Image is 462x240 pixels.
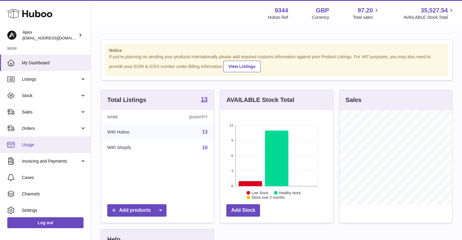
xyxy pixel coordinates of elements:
span: Cases [22,175,86,181]
text: 0 [231,184,233,188]
a: 13 [202,129,208,134]
td: With Huboo [101,124,162,140]
span: 35,527.54 [421,6,448,15]
text: 6 [231,154,233,157]
h3: AVAILABLE Stock Total [226,96,294,104]
a: View Listings [223,61,261,72]
span: Sales [22,109,80,115]
a: Add products [107,204,166,217]
span: AVAILABLE Stock Total [403,15,455,20]
text: Healthy stock [279,191,301,195]
span: Channels [22,191,86,197]
a: 35,527.54 AVAILABLE Stock Total [403,6,455,20]
td: With Shopify [101,140,162,156]
div: Currency [312,15,329,20]
div: If you're planning on sending your products internationally please add required customs informati... [109,54,444,72]
a: 13 [201,96,207,103]
text: 12 [230,123,233,127]
a: Add Stock [226,204,260,217]
span: Listings [22,76,80,82]
span: Invoicing and Payments [22,158,80,164]
strong: Notice [109,48,444,53]
text: 3 [231,169,233,173]
a: 97.20 Total sales [353,6,380,20]
span: Total sales [353,15,380,20]
th: Name [101,110,162,124]
text: Low Stock [252,191,269,195]
text: 9 [231,139,233,142]
span: Orders [22,126,80,131]
text: Stock over 2 months [252,195,285,200]
div: Huboo Ref [268,15,288,20]
a: 10 [202,145,208,150]
span: 97.20 [358,6,373,15]
span: Settings [22,208,86,213]
img: hello@apexsox.com [7,31,16,40]
h3: Sales [346,96,361,104]
span: [EMAIL_ADDRESS][DOMAIN_NAME] [22,35,89,40]
th: Quantity [162,110,214,124]
strong: 13 [201,96,207,102]
strong: GBP [316,6,329,15]
span: Stock [22,93,80,99]
h3: Total Listings [107,96,146,104]
a: Log out [7,217,84,228]
span: My Dashboard [22,60,86,66]
span: Usage [22,142,86,148]
div: Apex [22,29,77,41]
strong: 9344 [275,6,288,15]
